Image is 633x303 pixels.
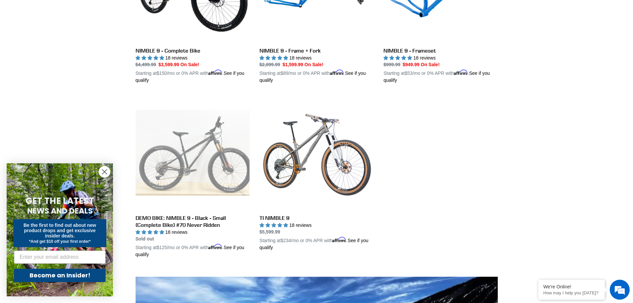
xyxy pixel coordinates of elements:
[24,223,96,238] span: Be the first to find out about new product drops and get exclusive insider deals.
[99,166,110,178] button: Close dialog
[3,182,127,205] textarea: Type your message and hit 'Enter'
[27,206,93,216] span: NEWS AND DEALS
[109,3,125,19] div: Minimize live chat window
[543,290,600,295] p: How may I help you today?
[39,84,92,151] span: We're online!
[14,250,106,264] input: Enter your email address
[7,37,17,47] div: Navigation go back
[29,239,90,244] span: *And get $10 off your first order*
[14,269,106,282] button: Become an Insider!
[45,37,122,46] div: Chat with us now
[26,195,94,207] span: GET THE LATEST
[21,33,38,50] img: d_696896380_company_1647369064580_696896380
[543,284,600,289] div: We're Online!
